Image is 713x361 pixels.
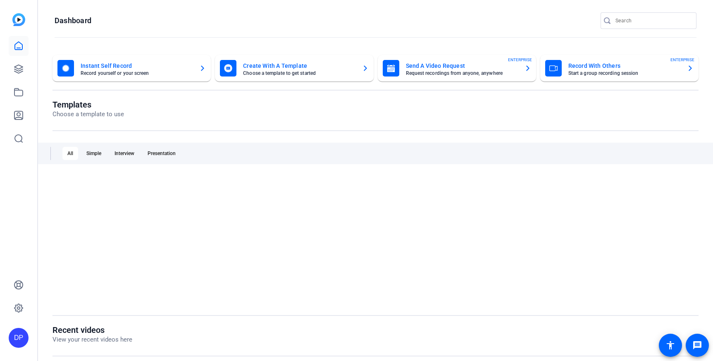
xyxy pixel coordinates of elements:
button: Create With A TemplateChoose a template to get started [215,55,373,81]
mat-card-title: Create With A Template [243,61,355,71]
mat-card-subtitle: Request recordings from anyone, anywhere [406,71,518,76]
h1: Recent videos [52,325,132,335]
button: Instant Self RecordRecord yourself or your screen [52,55,211,81]
mat-card-title: Send A Video Request [406,61,518,71]
mat-card-title: Instant Self Record [81,61,193,71]
mat-card-title: Record With Others [568,61,680,71]
mat-card-subtitle: Choose a template to get started [243,71,355,76]
button: Record With OthersStart a group recording sessionENTERPRISE [540,55,699,81]
button: Send A Video RequestRequest recordings from anyone, anywhereENTERPRISE [378,55,536,81]
p: Choose a template to use [52,110,124,119]
div: Simple [81,147,106,160]
mat-card-subtitle: Start a group recording session [568,71,680,76]
div: Presentation [143,147,181,160]
div: All [62,147,78,160]
mat-icon: message [692,340,702,350]
span: ENTERPRISE [508,57,532,63]
h1: Templates [52,100,124,110]
img: blue-gradient.svg [12,13,25,26]
input: Search [615,16,690,26]
div: DP [9,328,29,348]
div: Interview [110,147,139,160]
span: ENTERPRISE [670,57,694,63]
mat-icon: accessibility [665,340,675,350]
p: View your recent videos here [52,335,132,344]
mat-card-subtitle: Record yourself or your screen [81,71,193,76]
h1: Dashboard [55,16,91,26]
